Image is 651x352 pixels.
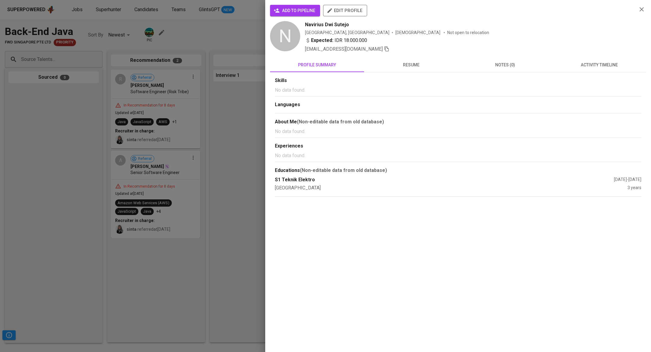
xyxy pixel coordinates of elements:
[275,77,641,84] div: Skills
[270,21,300,51] div: N
[305,37,367,44] div: IDR 18.000.000
[395,30,441,36] span: [DEMOGRAPHIC_DATA]
[305,46,383,52] span: [EMAIL_ADDRESS][DOMAIN_NAME]
[270,5,320,16] button: add to pipeline
[627,185,641,192] div: 3 years
[275,101,641,108] div: Languages
[447,30,489,36] p: Not open to relocation
[311,37,333,44] b: Expected:
[275,7,315,14] span: add to pipeline
[462,61,549,69] span: notes (0)
[305,30,389,36] div: [GEOGRAPHIC_DATA], [GEOGRAPHIC_DATA]
[275,118,641,125] div: About Me
[275,167,641,174] div: Educations
[323,8,367,13] a: edit profile
[297,119,384,125] b: (Non-editable data from old database)
[275,176,614,183] div: S1 Teknik Elektro
[328,7,362,14] span: edit profile
[556,61,643,69] span: activity timeline
[275,185,627,192] div: [GEOGRAPHIC_DATA]
[300,167,387,173] b: (Non-editable data from old database)
[275,143,641,150] div: Experiences
[275,128,641,135] p: No data found.
[305,21,349,28] span: Navirius Dwi Sutejo
[275,152,641,159] p: No data found.
[275,87,641,94] p: No data found.
[614,177,641,182] span: [DATE] - [DATE]
[368,61,454,69] span: resume
[274,61,360,69] span: profile summary
[323,5,367,16] button: edit profile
